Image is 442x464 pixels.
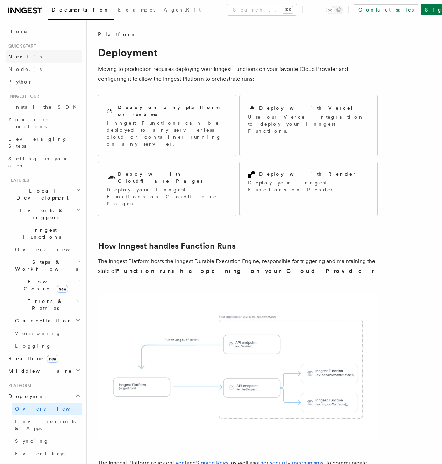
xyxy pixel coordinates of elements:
button: Steps & Workflows [12,256,82,275]
span: Overview [15,247,87,252]
span: Syncing [15,438,49,444]
span: Flow Control [12,278,77,292]
a: Next.js [6,50,82,63]
h2: Deploy on any platform or runtime [118,104,228,118]
button: Toggle dark mode [326,6,343,14]
button: Inngest Functions [6,224,82,243]
a: Install the SDK [6,101,82,113]
button: Middleware [6,365,82,377]
button: Realtimenew [6,352,82,365]
p: Inngest Functions can be deployed to any serverless cloud or container running on any server. [107,119,228,147]
span: Node.js [8,66,42,72]
a: Your first Functions [6,113,82,133]
a: Overview [12,403,82,415]
p: Use our Vercel Integration to deploy your Inngest Functions. [248,114,369,135]
span: Logging [15,343,51,349]
a: Node.js [6,63,82,75]
button: Flow Controlnew [12,275,82,295]
a: Syncing [12,435,82,447]
a: AgentKit [159,2,205,19]
a: Deploy with VercelUse our Vercel Integration to deploy your Inngest Functions. [239,95,378,156]
span: Home [8,28,28,35]
span: Features [6,177,29,183]
button: Errors & Retries [12,295,82,314]
span: Python [8,79,34,85]
span: Cancellation [12,317,73,324]
a: Overview [12,243,82,256]
span: Middleware [6,368,72,375]
span: Next.js [8,54,42,59]
a: Logging [12,340,82,352]
span: Realtime [6,355,58,362]
h1: Deployment [98,46,378,59]
button: Deployment [6,390,82,403]
h2: Deploy with Render [259,171,357,177]
span: Events & Triggers [6,207,76,221]
button: Cancellation [12,314,82,327]
a: How Inngest handles Function Runs [98,241,236,251]
span: Inngest tour [6,94,39,99]
span: new [57,285,68,293]
span: Deployment [6,393,46,400]
span: Install the SDK [8,104,81,110]
h2: Deploy with Cloudflare Pages [118,171,228,184]
span: Platform [6,383,31,389]
a: Leveraging Steps [6,133,82,152]
svg: Cloudflare [107,173,116,183]
span: Documentation [52,7,109,13]
button: Events & Triggers [6,204,82,224]
span: Environments & Apps [15,419,76,431]
a: Documentation [48,2,114,20]
a: Event keys [12,447,82,460]
p: Deploy your Inngest Functions on Cloudflare Pages. [107,186,228,207]
kbd: ⌘K [283,6,293,13]
a: Deploy on any platform or runtimeInngest Functions can be deployed to any serverless cloud or con... [98,95,236,156]
span: Event keys [15,451,65,456]
img: The Inngest Platform communicates with your deployed Inngest Functions by sending requests to you... [98,294,378,440]
span: Overview [15,406,87,412]
a: Contact sales [354,4,418,15]
a: Python [6,75,82,88]
span: Setting up your app [8,156,69,168]
a: Examples [114,2,159,19]
h2: Deploy with Vercel [259,104,354,111]
span: Steps & Workflows [12,259,78,273]
a: Versioning [12,327,82,340]
p: Moving to production requires deploying your Inngest Functions on your favorite Cloud Provider an... [98,64,378,84]
span: Local Development [6,187,76,201]
a: Home [6,25,82,38]
a: Setting up your app [6,152,82,172]
div: Inngest Functions [6,243,82,352]
p: Deploy your Inngest Functions on Render. [248,179,369,193]
span: Examples [118,7,155,13]
p: The Inngest Platform hosts the Inngest Durable Execution Engine, responsible for triggering and m... [98,256,378,276]
button: Search...⌘K [227,4,297,15]
strong: Function runs happening on your Cloud Provider [116,268,374,274]
span: Quick start [6,43,36,49]
span: AgentKit [164,7,201,13]
span: Versioning [15,331,61,336]
a: Environments & Apps [12,415,82,435]
span: Your first Functions [8,117,50,129]
a: Deploy with RenderDeploy your Inngest Functions on Render. [239,162,378,216]
a: Deploy with Cloudflare PagesDeploy your Inngest Functions on Cloudflare Pages. [98,162,236,216]
button: Local Development [6,184,82,204]
span: Inngest Functions [6,226,76,240]
span: Errors & Retries [12,298,76,312]
span: Leveraging Steps [8,136,67,149]
span: new [47,355,58,363]
span: Platform [98,31,135,38]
